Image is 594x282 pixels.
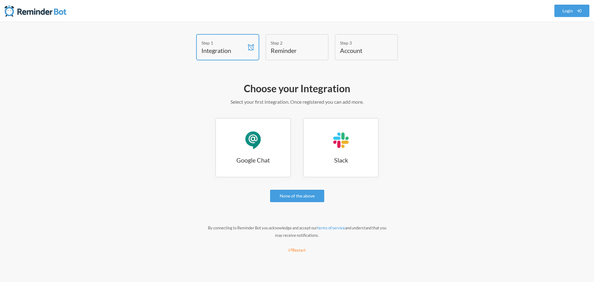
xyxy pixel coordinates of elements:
[271,40,314,46] div: Step 2
[288,248,306,253] small: Restart
[554,5,590,17] a: Login
[208,225,386,238] small: By connecting to Reminder Bot you acknowledge and accept our and understand that you may receive ...
[201,40,245,46] div: Step 1
[118,82,476,95] h2: Choose your Integration
[5,5,67,17] img: Reminder Bot
[270,190,324,202] a: None of the above
[304,156,378,164] h3: Slack
[118,98,476,106] p: Select your first integration. Once registered you can add more.
[317,225,345,230] a: terms of service
[201,46,245,55] h4: Integration
[340,46,383,55] h4: Account
[271,46,314,55] h4: Reminder
[216,156,290,164] h3: Google Chat
[340,40,383,46] div: Step 3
